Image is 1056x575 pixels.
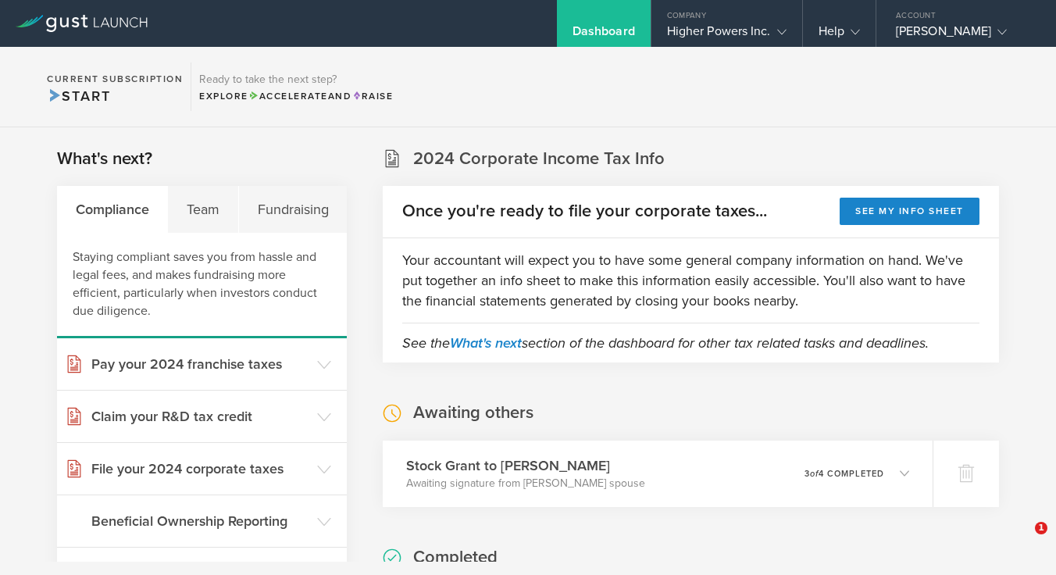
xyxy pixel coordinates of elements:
h2: Once you're ready to file your corporate taxes... [402,200,767,223]
em: See the section of the dashboard for other tax related tasks and deadlines. [402,334,929,352]
h2: 2024 Corporate Income Tax Info [413,148,665,170]
div: Staying compliant saves you from hassle and legal fees, and makes fundraising more efficient, par... [57,233,347,338]
h2: What's next? [57,148,152,170]
button: See my info sheet [840,198,979,225]
p: Your accountant will expect you to have some general company information on hand. We've put toget... [402,250,979,311]
h3: Pay your 2024 franchise taxes [91,354,309,374]
span: Start [47,87,110,105]
div: Fundraising [239,186,347,233]
h3: Claim your R&D tax credit [91,406,309,427]
h3: Ready to take the next step? [199,74,393,85]
a: What's next [450,334,522,352]
span: and [248,91,352,102]
p: 3 4 completed [804,470,884,478]
div: Help [819,23,860,47]
div: Compliance [57,186,168,233]
em: of [810,469,819,479]
span: Accelerate [248,91,328,102]
h3: Stock Grant to [PERSON_NAME] [406,455,645,476]
h2: Awaiting others [413,402,533,424]
div: Explore [199,89,393,103]
h3: File your 2024 corporate taxes [91,459,309,479]
span: 1 [1035,522,1047,534]
h3: Beneficial Ownership Reporting [91,511,309,531]
div: Ready to take the next step?ExploreAccelerateandRaise [191,62,401,111]
div: Higher Powers Inc. [667,23,787,47]
span: Raise [351,91,393,102]
div: [PERSON_NAME] [896,23,1029,47]
div: Team [168,186,238,233]
h2: Current Subscription [47,74,183,84]
div: Dashboard [573,23,635,47]
p: Awaiting signature from [PERSON_NAME] spouse [406,476,645,491]
iframe: Intercom live chat [1003,522,1040,559]
h2: Completed [413,546,498,569]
